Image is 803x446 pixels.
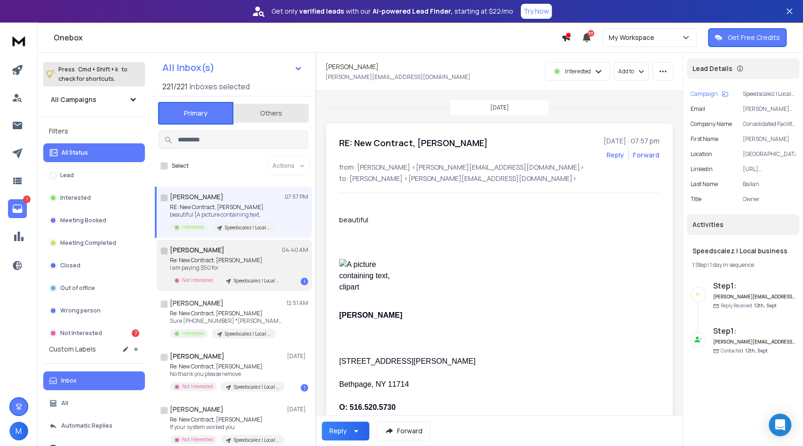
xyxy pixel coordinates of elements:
[692,64,732,73] p: Lead Details
[8,199,27,218] a: 7
[633,150,660,160] div: Forward
[339,403,396,411] span: O: 516.520.5730
[234,277,279,284] p: Speedscalez | Local business
[9,422,28,440] button: M
[743,120,795,128] p: Consolidated Facility Services
[170,211,276,219] p: beautiful [A picture containing text,
[339,174,660,183] p: to: [PERSON_NAME] <[PERSON_NAME][EMAIL_ADDRESS][DOMAIN_NAME]>
[170,317,283,325] p: Sure [PHONE_NUMBER] *[PERSON_NAME]* Chief
[60,172,74,179] p: Lead
[43,143,145,162] button: All Status
[170,363,283,370] p: Re: New Contract, [PERSON_NAME]
[190,81,250,92] h3: Inboxes selected
[49,344,96,354] h3: Custom Labels
[524,7,549,16] p: Try Now
[373,7,453,16] strong: AI-powered Lead Finder,
[692,246,794,256] h1: Speedscalez | Local business
[339,380,409,388] span: Bethpage, NY 11714
[60,262,80,269] p: Closed
[721,347,768,354] p: Contacted
[43,166,145,185] button: Lead
[618,68,634,75] p: Add to
[713,325,795,336] h6: Step 1 :
[691,135,718,143] p: First Name
[728,33,780,42] p: Get Free Credits
[322,422,369,440] button: Reply
[339,215,368,224] span: beautiful
[691,105,705,113] p: Email
[743,196,795,203] p: Owner
[339,259,405,298] img: A picture containing text, clipart Description automatically generated
[43,125,145,138] h3: Filters
[170,257,283,264] p: Re: New Contract, [PERSON_NAME]
[339,163,660,172] p: from: [PERSON_NAME] <[PERSON_NAME][EMAIL_ADDRESS][DOMAIN_NAME]>
[9,32,28,49] img: logo
[43,301,145,320] button: Wrong person
[377,422,430,440] button: Forward
[287,406,308,413] p: [DATE]
[692,261,794,269] div: |
[61,377,77,384] p: Inbox
[743,165,795,173] p: [URL][DOMAIN_NAME][PERSON_NAME]
[691,120,732,128] p: Company Name
[60,329,102,337] p: Not Interested
[339,311,402,319] span: [PERSON_NAME]
[745,347,768,354] span: 12th, Sept
[691,90,728,98] button: Campaign
[182,224,204,231] p: Interested
[155,58,310,77] button: All Inbox(s)
[61,422,112,430] p: Automatic Replies
[754,302,777,309] span: 12th, Sept
[170,264,283,272] p: I am paying $50 for
[691,196,701,203] p: title
[170,203,276,211] p: RE: New Contract, [PERSON_NAME]
[170,416,283,423] p: Re: New Contract, [PERSON_NAME]
[301,384,308,391] div: 1
[339,136,488,149] h1: RE: New Contract, [PERSON_NAME]
[490,104,509,111] p: [DATE]
[743,180,795,188] p: Ballan
[282,246,308,254] p: 04:40 AM
[170,192,223,202] h1: [PERSON_NAME]
[162,63,215,72] h1: All Inbox(s)
[565,68,591,75] p: Interested
[769,414,791,436] div: Open Intercom Messenger
[233,103,309,124] button: Others
[713,280,795,291] h6: Step 1 :
[299,7,344,16] strong: verified leads
[43,256,145,275] button: Closed
[609,33,658,42] p: My Workspace
[287,352,308,360] p: [DATE]
[54,32,561,43] h1: Onebox
[326,62,379,71] h1: [PERSON_NAME]
[162,81,188,92] span: 221 / 221
[710,261,754,269] span: 1 day in sequence
[43,211,145,230] button: Meeting Booked
[521,4,552,19] button: Try Now
[43,234,145,252] button: Meeting Completed
[182,277,213,284] p: Not Interested
[286,299,308,307] p: 12:51 AM
[329,426,347,436] div: Reply
[23,196,31,203] p: 7
[339,357,476,365] span: [STREET_ADDRESS][PERSON_NAME]
[170,405,223,414] h1: [PERSON_NAME]
[170,245,224,255] h1: [PERSON_NAME]
[708,28,787,47] button: Get Free Credits
[234,437,279,444] p: Speedscalez | Local business
[182,330,204,337] p: Interested
[604,136,660,146] p: [DATE] : 07:57 pm
[58,65,127,84] p: Press to check for shortcuts.
[170,423,283,431] p: If your system worked you
[51,95,96,104] h1: All Campaigns
[43,371,145,390] button: Inbox
[60,284,95,292] p: Out of office
[77,64,119,75] span: Cmd + Shift + k
[588,30,594,37] span: 33
[43,188,145,207] button: Interested
[132,329,139,337] div: 7
[326,73,470,81] p: [PERSON_NAME][EMAIL_ADDRESS][DOMAIN_NAME]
